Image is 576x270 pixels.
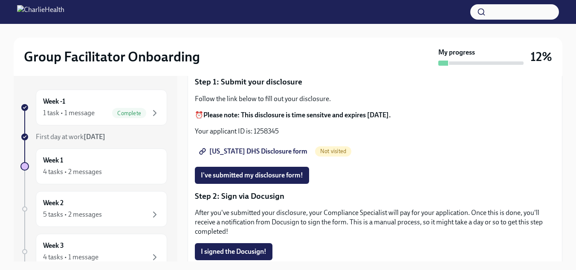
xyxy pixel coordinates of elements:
h6: Week 1 [43,156,63,165]
strong: Please note: This disclosure is time sensitve and expires [DATE]. [203,111,391,119]
span: Not visited [315,148,351,154]
h6: Week 2 [43,198,64,208]
button: I've submitted my disclosure form! [195,167,309,184]
div: 4 tasks • 1 message [43,253,98,262]
h6: Week 3 [43,241,64,250]
span: [US_STATE] DHS Disclosure form [201,147,307,156]
a: Week 25 tasks • 2 messages [20,191,167,227]
h2: Group Facilitator Onboarding [24,48,200,65]
a: Week -11 task • 1 messageComplete [20,90,167,125]
span: I've submitted my disclosure form! [201,171,303,180]
div: 1 task • 1 message [43,108,95,118]
img: CharlieHealth [17,5,64,19]
h3: 12% [530,49,552,64]
a: [US_STATE] DHS Disclosure form [195,143,313,160]
h6: Week -1 [43,97,65,106]
button: I signed the Docusign! [195,243,272,260]
a: Week 14 tasks • 2 messages [20,148,167,184]
strong: My progress [438,48,475,57]
span: I signed the Docusign! [201,247,266,256]
p: Follow the link below to fill out your disclosure. [195,94,555,104]
a: First day at work[DATE] [20,132,167,142]
p: Your applicant ID is: 1258345 [195,127,555,136]
p: After you've submitted your disclosure, your Compliance Specialist will pay for your application.... [195,208,555,236]
p: Step 2: Sign via Docusign [195,191,555,202]
div: 5 tasks • 2 messages [43,210,102,219]
span: Complete [112,110,146,116]
strong: [DATE] [84,133,105,141]
a: Week 34 tasks • 1 message [20,234,167,270]
p: ⏰ [195,110,555,120]
p: Step 1: Submit your disclosure [195,76,555,87]
div: 4 tasks • 2 messages [43,167,102,177]
span: First day at work [36,133,105,141]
